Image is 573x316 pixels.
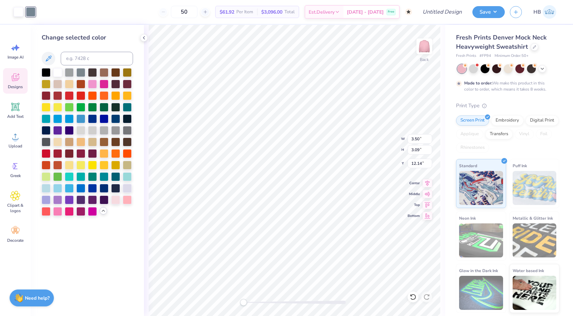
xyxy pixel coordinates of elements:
span: Minimum Order: 50 + [495,53,529,59]
span: Per Item [236,9,253,16]
div: We make this product in this color to order, which means it takes 8 weeks. [464,80,548,92]
div: Vinyl [515,129,534,139]
span: # FP94 [480,53,491,59]
img: Puff Ink [513,171,557,205]
div: Back [420,57,429,63]
span: Water based Ink [513,267,544,274]
span: Top [408,202,420,208]
span: Fresh Prints [456,53,476,59]
span: Upload [9,143,22,149]
span: Est. Delivery [309,9,335,16]
span: Standard [459,162,477,169]
img: Standard [459,171,503,205]
span: Greek [10,173,21,178]
span: Center [408,180,420,186]
span: Designs [8,84,23,90]
img: Metallic & Glitter Ink [513,223,557,257]
div: Print Type [456,102,559,110]
span: Bottom [408,213,420,219]
img: Back [417,39,431,53]
strong: Need help? [25,295,49,301]
div: Accessibility label [240,299,247,306]
div: Change selected color [42,33,133,42]
span: Clipart & logos [4,203,27,214]
div: Transfers [485,129,513,139]
a: HB [530,5,559,19]
div: Embroidery [491,115,524,126]
span: Total [284,9,295,16]
span: Image AI [8,54,24,60]
span: $61.92 [220,9,234,16]
span: Metallic & Glitter Ink [513,215,553,222]
strong: Made to order: [464,80,493,86]
div: Foil [536,129,552,139]
input: e.g. 7428 c [61,52,133,65]
input: Untitled Design [417,5,467,19]
span: Add Text [7,114,24,119]
img: Water based Ink [513,276,557,310]
span: Middle [408,191,420,197]
span: Decorate [7,238,24,243]
span: [DATE] - [DATE] [347,9,384,16]
span: $3,096.00 [261,9,282,16]
div: Applique [456,129,483,139]
div: Screen Print [456,115,489,126]
div: Digital Print [526,115,559,126]
button: Save [472,6,505,18]
div: Rhinestones [456,143,489,153]
span: Neon Ink [459,215,476,222]
span: Puff Ink [513,162,527,169]
span: Glow in the Dark Ink [459,267,498,274]
img: Neon Ink [459,223,503,257]
span: HB [533,8,541,16]
span: Free [388,10,394,14]
span: Fresh Prints Denver Mock Neck Heavyweight Sweatshirt [456,33,547,51]
img: Hawdyan Baban [543,5,556,19]
input: – – [171,6,197,18]
img: Glow in the Dark Ink [459,276,503,310]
